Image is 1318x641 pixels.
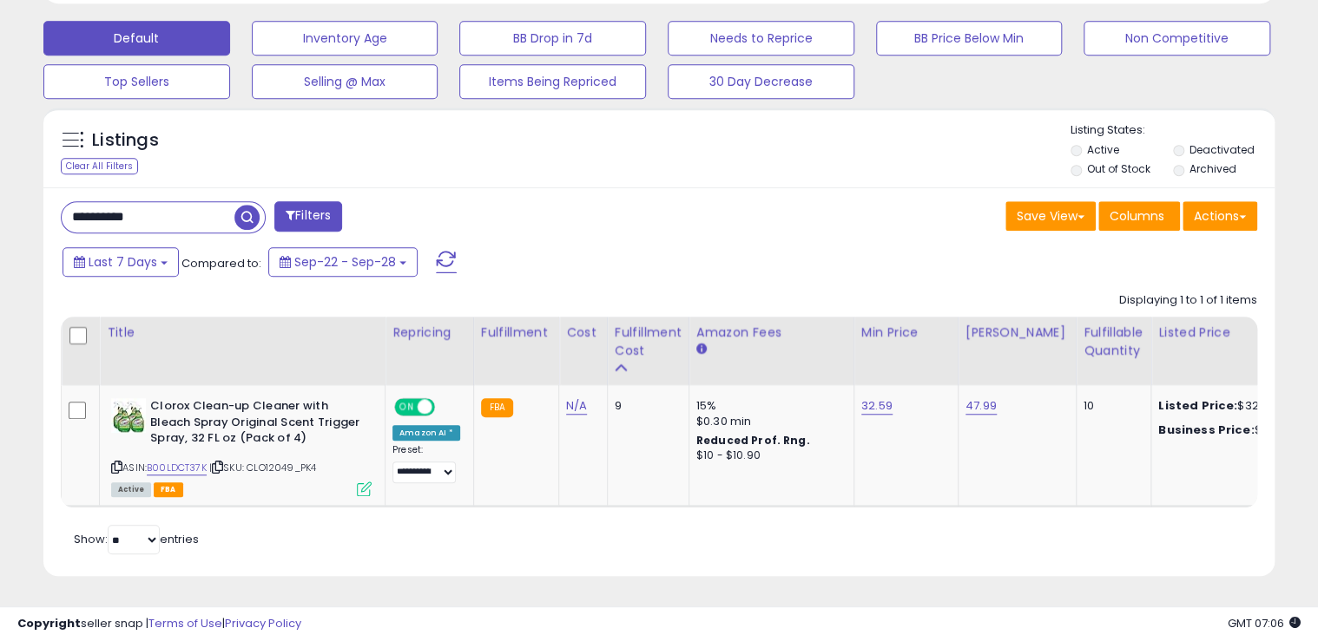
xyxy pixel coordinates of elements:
[1110,207,1164,225] span: Columns
[209,461,316,474] span: | SKU: CLO12049_PK4
[965,397,997,415] a: 47.99
[1189,142,1255,157] label: Deactivated
[17,616,301,632] div: seller snap | |
[225,615,301,631] a: Privacy Policy
[481,324,551,342] div: Fulfillment
[43,21,230,56] button: Default
[459,21,646,56] button: BB Drop in 7d
[1189,161,1236,176] label: Archived
[1158,397,1237,414] b: Listed Price:
[696,448,840,463] div: $10 - $10.90
[274,201,342,232] button: Filters
[1158,422,1254,438] b: Business Price:
[148,615,222,631] a: Terms of Use
[566,324,600,342] div: Cost
[43,64,230,99] button: Top Sellers
[1098,201,1180,231] button: Columns
[392,324,466,342] div: Repricing
[111,482,151,497] span: All listings currently available for purchase on Amazon
[396,400,418,415] span: ON
[1158,422,1302,438] div: $32.59
[252,64,438,99] button: Selling @ Max
[181,255,261,271] span: Compared to:
[63,247,179,277] button: Last 7 Days
[107,324,378,342] div: Title
[696,324,847,342] div: Amazon Fees
[965,324,1069,342] div: [PERSON_NAME]
[74,531,199,547] span: Show: entries
[1183,201,1257,231] button: Actions
[1228,615,1301,631] span: 2025-10-6 07:06 GMT
[1158,398,1302,414] div: $32.59
[154,482,183,497] span: FBA
[1084,398,1137,414] div: 10
[696,398,840,414] div: 15%
[1086,161,1150,176] label: Out of Stock
[392,444,460,483] div: Preset:
[111,398,372,494] div: ASIN:
[89,253,157,271] span: Last 7 Days
[861,397,893,415] a: 32.59
[696,433,810,448] b: Reduced Prof. Rng.
[147,461,207,475] a: B00LDCT37K
[1005,201,1096,231] button: Save View
[615,324,682,360] div: Fulfillment Cost
[61,158,138,174] div: Clear All Filters
[1086,142,1118,157] label: Active
[1119,292,1257,309] div: Displaying 1 to 1 of 1 items
[876,21,1063,56] button: BB Price Below Min
[392,425,460,441] div: Amazon AI *
[150,398,361,451] b: Clorox Clean-up Cleaner with Bleach Spray Original Scent Trigger Spray, 32 FL oz (Pack of 4)
[252,21,438,56] button: Inventory Age
[668,21,854,56] button: Needs to Reprice
[481,398,513,417] small: FBA
[696,342,707,357] small: Amazon Fees.
[268,247,418,277] button: Sep-22 - Sep-28
[668,64,854,99] button: 30 Day Decrease
[615,398,675,414] div: 9
[1084,21,1270,56] button: Non Competitive
[17,615,81,631] strong: Copyright
[1071,122,1275,139] p: Listing States:
[696,414,840,429] div: $0.30 min
[294,253,396,271] span: Sep-22 - Sep-28
[1084,324,1143,360] div: Fulfillable Quantity
[459,64,646,99] button: Items Being Repriced
[861,324,951,342] div: Min Price
[566,397,587,415] a: N/A
[111,398,146,433] img: 51BWFMWbu+L._SL40_.jpg
[92,128,159,153] h5: Listings
[432,400,460,415] span: OFF
[1158,324,1308,342] div: Listed Price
